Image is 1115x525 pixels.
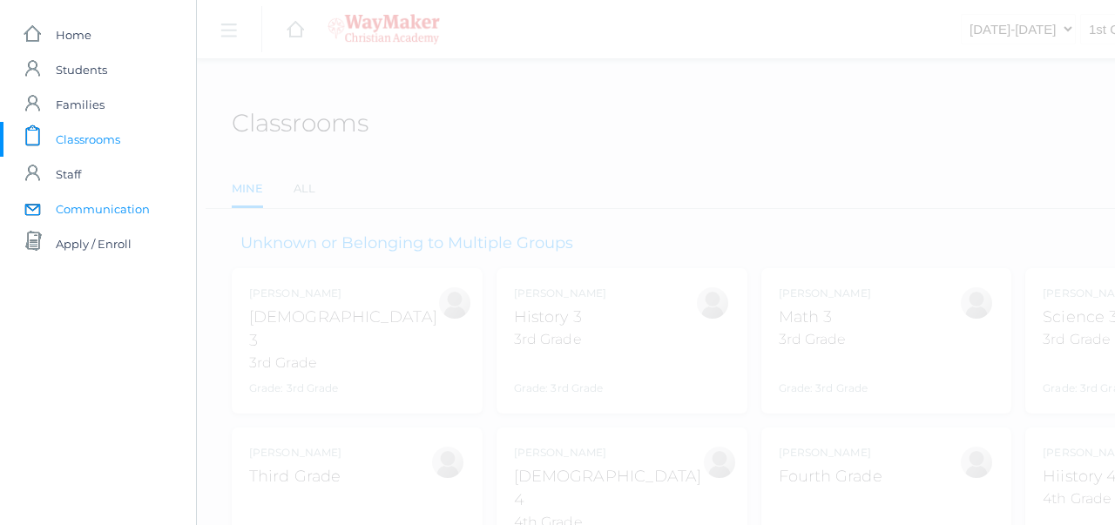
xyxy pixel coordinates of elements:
[56,157,81,192] span: Staff
[56,17,91,52] span: Home
[56,192,150,226] span: Communication
[56,52,107,87] span: Students
[56,226,132,261] span: Apply / Enroll
[56,122,120,157] span: Classrooms
[56,87,105,122] span: Families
